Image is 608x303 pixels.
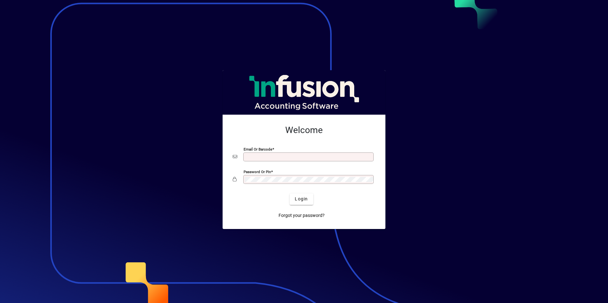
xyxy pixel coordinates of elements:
mat-label: Email or Barcode [244,147,272,151]
span: Forgot your password? [279,212,325,219]
button: Login [290,193,313,205]
span: Login [295,196,308,202]
h2: Welcome [233,125,375,136]
a: Forgot your password? [276,210,327,221]
mat-label: Password or Pin [244,169,271,174]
